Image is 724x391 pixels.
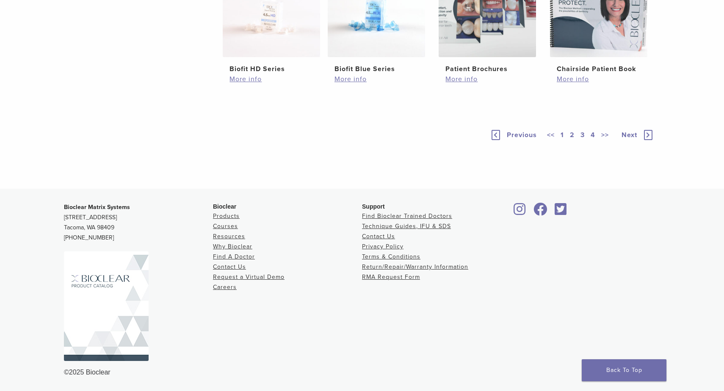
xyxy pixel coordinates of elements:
a: Bioclear [511,208,529,216]
a: More info [557,74,641,84]
a: Products [213,212,240,220]
a: Return/Repair/Warranty Information [362,263,468,270]
span: Previous [507,131,537,139]
div: ©2025 Bioclear [64,367,660,377]
a: Terms & Conditions [362,253,420,260]
a: 1 [559,130,566,140]
a: Back To Top [582,359,666,381]
a: << [545,130,556,140]
a: Why Bioclear [213,243,252,250]
p: [STREET_ADDRESS] Tacoma, WA 98409 [PHONE_NUMBER] [64,202,213,243]
a: 3 [579,130,586,140]
a: Privacy Policy [362,243,403,250]
a: Find Bioclear Trained Doctors [362,212,452,220]
h2: Patient Brochures [445,64,529,74]
a: More info [334,74,418,84]
span: Support [362,203,385,210]
a: Careers [213,284,237,291]
h2: Biofit Blue Series [334,64,418,74]
img: Bioclear [64,251,149,361]
a: Technique Guides, IFU & SDS [362,223,451,230]
a: 2 [568,130,576,140]
strong: Bioclear Matrix Systems [64,204,130,211]
a: Contact Us [213,263,246,270]
h2: Chairside Patient Book [557,64,641,74]
a: >> [600,130,611,140]
a: More info [445,74,529,84]
a: Find A Doctor [213,253,255,260]
span: Bioclear [213,203,236,210]
h2: Biofit HD Series [229,64,313,74]
a: Request a Virtual Demo [213,273,285,281]
a: RMA Request Form [362,273,420,281]
a: Courses [213,223,238,230]
a: Bioclear [552,208,569,216]
a: Bioclear [531,208,550,216]
span: Next [622,131,637,139]
a: 4 [589,130,597,140]
a: Contact Us [362,233,395,240]
a: More info [229,74,313,84]
a: Resources [213,233,245,240]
